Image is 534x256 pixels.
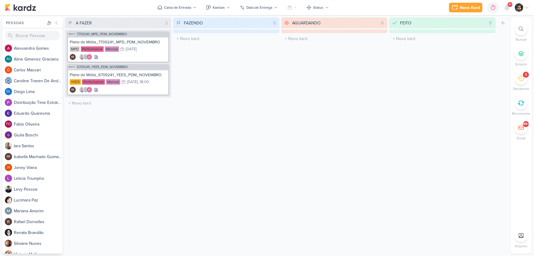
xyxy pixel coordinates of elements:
[5,4,36,11] img: kardz.app
[82,79,105,85] div: Performance
[5,99,12,106] img: Distribuição Time Estratégico
[5,55,12,63] div: Aline Gimenez Graciano
[83,54,89,60] img: Caroline Traven De Andrade
[5,240,12,247] img: Silviane Nunes
[81,46,104,52] div: Performance
[5,218,12,225] img: Rafael Dornelles
[70,87,76,93] div: Isabella Machado Guimarães
[77,65,128,69] span: 6709241_YEES_PDM_NOVEMBRO
[79,54,85,60] img: Iara Santos
[14,154,63,160] div: I s a b e l l a M a c h a d o G u i m a r ã e s
[5,207,12,214] img: Mariana Amorim
[5,45,12,52] img: Alessandra Gomes
[5,186,12,193] img: Levy Pessoa
[14,186,63,192] div: L e v y P e s s o a
[71,89,74,92] p: IM
[390,34,494,43] input: + Novo kard
[5,20,46,26] div: Pessoas
[126,47,137,51] div: [DATE]
[105,46,119,52] div: Mensal
[14,219,63,225] div: R a f a e l D o r n e l l e s
[78,87,92,93] div: Colaboradores: Iara Santos, Caroline Traven De Andrade, Alessandra Gomes
[515,3,523,12] img: Nelito Junior
[70,46,80,52] div: MPD
[516,37,527,42] p: Buscar
[460,5,480,11] div: Novo Kard
[68,33,76,36] span: IM213
[5,153,12,160] div: Isabella Machado Guimarães
[14,240,63,247] div: S i l v i a n e N u n e s
[14,110,63,117] div: E d u a r d o Q u a r e s m a
[14,164,63,171] div: J o n e y V i a n a
[70,54,76,60] div: Isabella Machado Guimarães
[70,79,81,85] div: YEES
[5,142,12,149] img: Iara Santos
[5,175,12,182] img: Leticia Triumpho
[5,131,12,139] img: Giulia Boschi
[106,79,120,85] div: Mensal
[78,54,92,60] div: Colaboradores: Iara Santos, Caroline Traven De Andrade, Alessandra Gomes
[5,164,12,171] div: Joney Viana
[14,121,63,127] div: F a b i o O l i v e i r a
[174,34,278,43] input: + Novo kard
[70,72,166,78] div: Plano de Mídia_6709241_YEES_PDM_NOVEMBRO
[5,88,12,95] div: Diego Lima
[515,61,527,67] p: Grupos
[66,99,170,108] input: + Novo kard
[487,20,494,26] div: 0
[14,78,63,84] div: C a r o l i n e T r a v e n D e A n d r a d e
[14,175,63,182] div: L e t i c i a T r i u m p h o
[5,110,12,117] img: Eduardo Quaresma
[163,20,170,26] div: 2
[523,122,529,126] div: 99+
[14,45,63,52] div: A l e s s a n d r a G o m e s
[5,120,12,128] div: Fabio Oliveira
[515,243,527,249] p: Arquivo
[14,208,63,214] div: M a r i a n a A m o r i m
[70,39,166,45] div: Plano de Mídia_7709241_MPD_PDM_NOVEMBRO
[5,66,12,73] img: Carlos Massari
[513,86,529,92] p: Pendente
[449,3,482,12] button: Novo Kard
[14,132,63,138] div: G i u l i a B o s c h i
[70,54,76,60] div: Criador(a): Isabella Machado Guimarães
[6,58,11,61] p: AG
[5,31,60,40] input: Buscar Pessoas
[71,56,74,59] p: IM
[79,87,85,93] img: Iara Santos
[525,72,527,77] div: 2
[77,33,127,36] span: 7709241_MPD_PDM_NOVEMBRO
[68,65,76,69] span: IM213
[379,20,386,26] div: 0
[512,111,530,116] p: Recorrente
[271,20,278,26] div: 0
[14,67,63,73] div: C a r l o s M a s s a r i
[14,89,63,95] div: D i e g o L i m a
[14,143,63,149] div: I a r a S a n t o s
[14,99,63,106] div: D i s t r i b u i ç ã o T i m e E s t r a t é g i c o
[14,56,63,62] div: A l i n e G i m e n e z G r a c i a n o
[6,123,11,126] p: FO
[70,87,76,93] div: Criador(a): Isabella Machado Guimarães
[5,196,12,204] img: Lucimara Paz
[508,2,512,7] span: 9+
[6,90,11,93] p: DL
[127,80,138,84] div: [DATE]
[7,155,10,158] p: IM
[138,80,149,84] div: , 18:00
[5,77,12,84] img: Caroline Traven De Andrade
[86,87,92,93] img: Alessandra Gomes
[511,22,532,42] li: Ctrl + F
[5,229,12,236] img: Renata Brandão
[517,136,526,141] p: Email
[86,54,92,60] img: Alessandra Gomes
[7,166,10,169] p: JV
[83,87,89,93] img: Caroline Traven De Andrade
[14,197,63,203] div: L u c i m a r a P a z
[14,229,63,236] div: R e n a t a B r a n d ã o
[282,34,386,43] input: + Novo kard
